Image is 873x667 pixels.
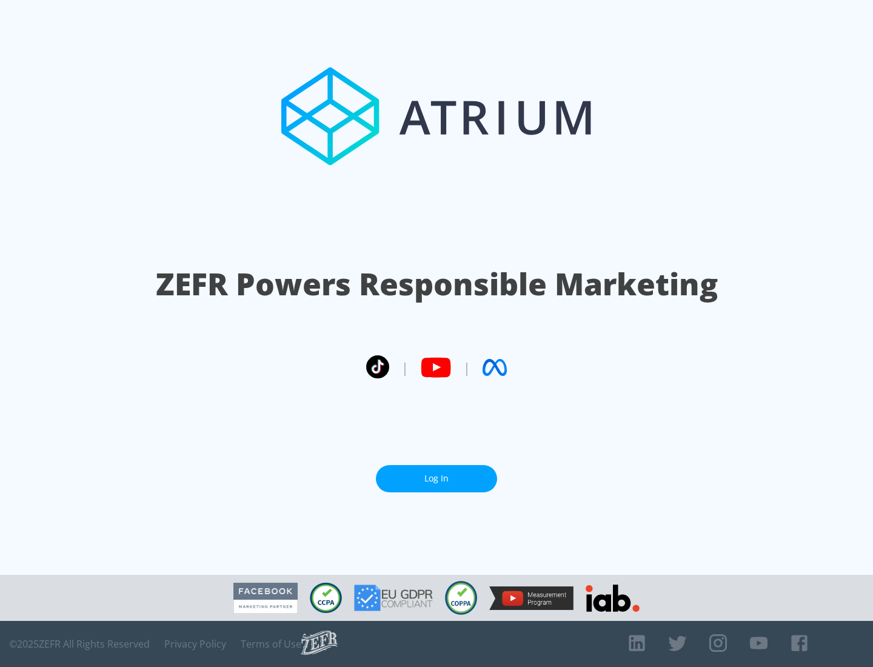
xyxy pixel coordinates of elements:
span: | [401,358,409,377]
span: | [463,358,470,377]
img: Facebook Marketing Partner [233,583,298,614]
a: Log In [376,465,497,492]
a: Privacy Policy [164,638,226,650]
span: © 2025 ZEFR All Rights Reserved [9,638,150,650]
a: Terms of Use [241,638,301,650]
img: COPPA Compliant [445,581,477,615]
h1: ZEFR Powers Responsible Marketing [156,263,718,305]
img: CCPA Compliant [310,583,342,613]
img: IAB [586,585,640,612]
img: GDPR Compliant [354,585,433,611]
img: YouTube Measurement Program [489,586,574,610]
